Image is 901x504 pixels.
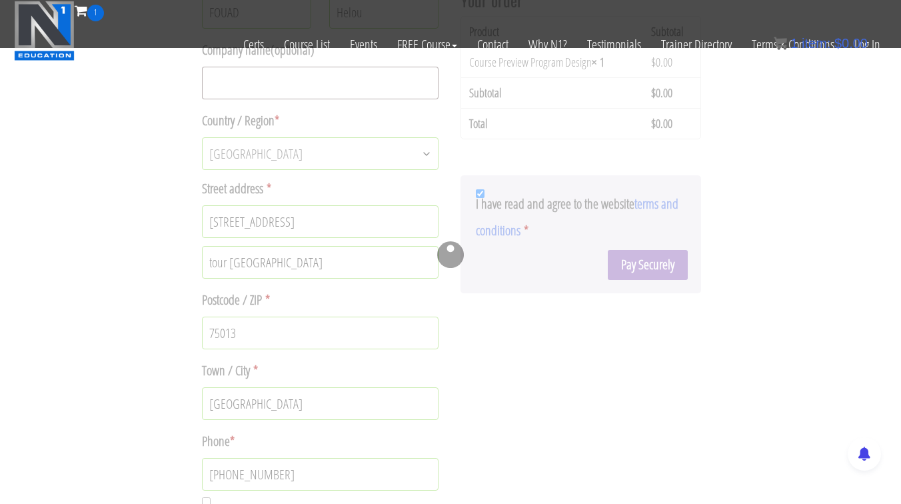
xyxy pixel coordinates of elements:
a: Contact [467,21,518,68]
a: Terms & Conditions [742,21,844,68]
span: item: [802,36,830,51]
a: Log In [844,21,890,68]
a: 1 item: $0.00 [774,36,868,51]
span: 1 [87,5,104,21]
a: Why N1? [518,21,577,68]
span: 1 [790,36,798,51]
a: 1 [75,1,104,19]
a: Certs [233,21,274,68]
a: Course List [274,21,340,68]
a: FREE Course [387,21,467,68]
a: Events [340,21,387,68]
a: Testimonials [577,21,651,68]
span: $ [834,36,842,51]
img: icon11.png [774,37,787,50]
bdi: 0.00 [834,36,868,51]
a: Trainer Directory [651,21,742,68]
img: n1-education [14,1,75,61]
